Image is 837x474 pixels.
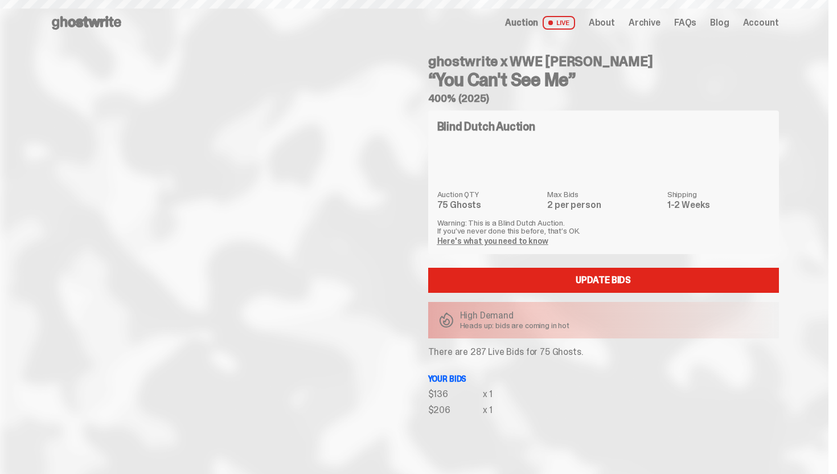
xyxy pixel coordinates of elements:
div: $206 [428,406,483,415]
div: x 1 [483,390,493,399]
a: Account [743,18,779,27]
dt: Max Bids [547,190,660,198]
a: About [589,18,615,27]
h5: 400% (2025) [428,93,779,104]
dd: 2 per person [547,201,660,210]
a: FAQs [674,18,696,27]
a: Archive [629,18,660,27]
h4: ghostwrite x WWE [PERSON_NAME] [428,55,779,68]
a: Auction LIVE [505,16,575,30]
dd: 75 Ghosts [437,201,541,210]
p: Your bids [428,375,779,383]
span: Auction [505,18,538,27]
div: $136 [428,390,483,399]
h4: Blind Dutch Auction [437,121,535,132]
h3: “You Can't See Me” [428,71,779,89]
dd: 1-2 Weeks [667,201,770,210]
a: Blog [710,18,729,27]
a: Update Bids [428,268,779,293]
p: Warning: This is a Blind Dutch Auction. If you’ve never done this before, that’s OK. [437,219,770,235]
p: Heads up: bids are coming in hot [460,321,570,329]
dt: Auction QTY [437,190,541,198]
dt: Shipping [667,190,770,198]
span: LIVE [543,16,575,30]
p: High Demand [460,311,570,320]
div: x 1 [483,406,493,415]
p: There are 287 Live Bids for 75 Ghosts. [428,348,779,357]
a: Here's what you need to know [437,236,548,246]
